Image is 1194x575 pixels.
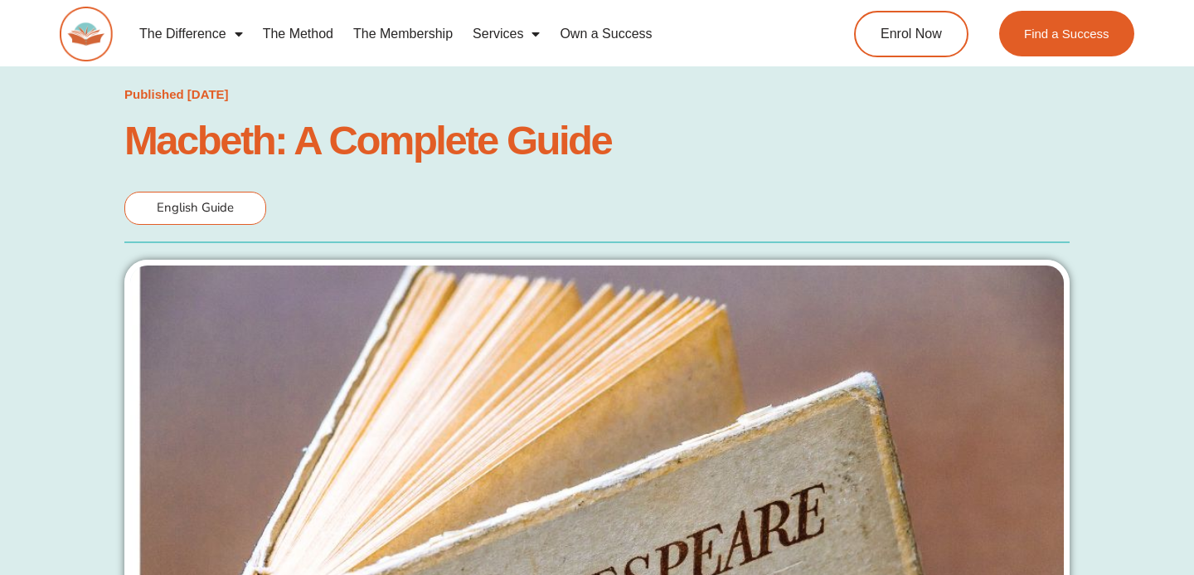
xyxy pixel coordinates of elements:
[550,15,662,53] a: Own a Success
[463,15,550,53] a: Services
[157,199,234,216] span: English Guide
[343,15,463,53] a: The Membership
[854,11,968,57] a: Enrol Now
[124,83,229,106] a: Published [DATE]
[253,15,343,53] a: The Method
[129,15,793,53] nav: Menu
[187,87,229,101] time: [DATE]
[999,11,1134,56] a: Find a Success
[129,15,253,53] a: The Difference
[124,122,1070,158] h1: Macbeth: A Complete Guide
[1024,27,1109,40] span: Find a Success
[124,87,184,101] span: Published
[881,27,942,41] span: Enrol Now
